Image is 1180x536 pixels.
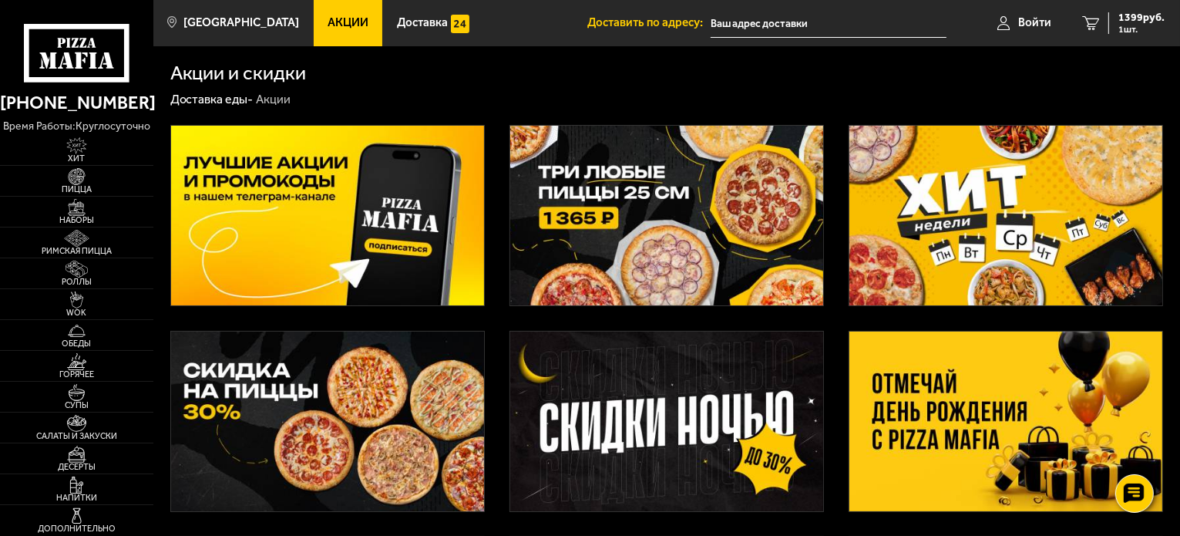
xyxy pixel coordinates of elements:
[256,92,291,108] div: Акции
[328,17,368,29] span: Акции
[1118,25,1165,34] span: 1 шт.
[1018,17,1051,29] span: Войти
[711,9,946,38] span: Россия, Санкт-Петербург, проспект Маршала Блюхера, 67к1
[397,17,448,29] span: Доставка
[183,17,299,29] span: [GEOGRAPHIC_DATA]
[170,63,307,83] h1: Акции и скидки
[170,92,254,106] a: Доставка еды-
[711,9,946,38] input: Ваш адрес доставки
[587,17,711,29] span: Доставить по адресу:
[451,15,469,33] img: 15daf4d41897b9f0e9f617042186c801.svg
[1118,12,1165,23] span: 1399 руб.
